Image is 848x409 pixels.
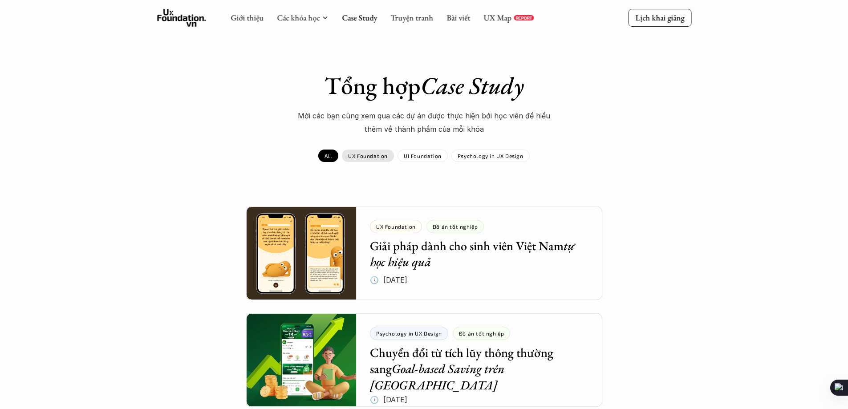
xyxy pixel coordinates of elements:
[246,207,602,300] a: UX FoundationĐồ án tốt nghiệpGiải pháp dành cho sinh viên Việt Namtự học hiệu quả🕔 [DATE]
[342,150,394,162] a: UX Foundation
[398,150,448,162] a: UI Foundation
[515,15,532,20] p: REPORT
[277,12,320,23] a: Các khóa học
[451,150,530,162] a: Psychology in UX Design
[483,12,511,23] a: UX Map
[268,71,580,100] h1: Tổng hợp
[404,153,442,159] p: UI Foundation
[231,12,264,23] a: Giới thiệu
[390,12,433,23] a: Truyện tranh
[635,12,684,23] p: Lịch khai giảng
[628,9,691,26] a: Lịch khai giảng
[325,153,332,159] p: All
[246,313,602,407] a: Psychology in UX DesignĐồ án tốt nghiệpChuyển đổi từ tích lũy thông thường sangGoal-based Saving ...
[446,12,470,23] a: Bài viết
[421,70,524,101] em: Case Study
[458,153,523,159] p: Psychology in UX Design
[291,109,558,136] p: Mời các bạn cùng xem qua các dự án được thực hiện bới học viên để hiểu thêm về thành phẩm của mỗi...
[342,12,377,23] a: Case Study
[348,153,388,159] p: UX Foundation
